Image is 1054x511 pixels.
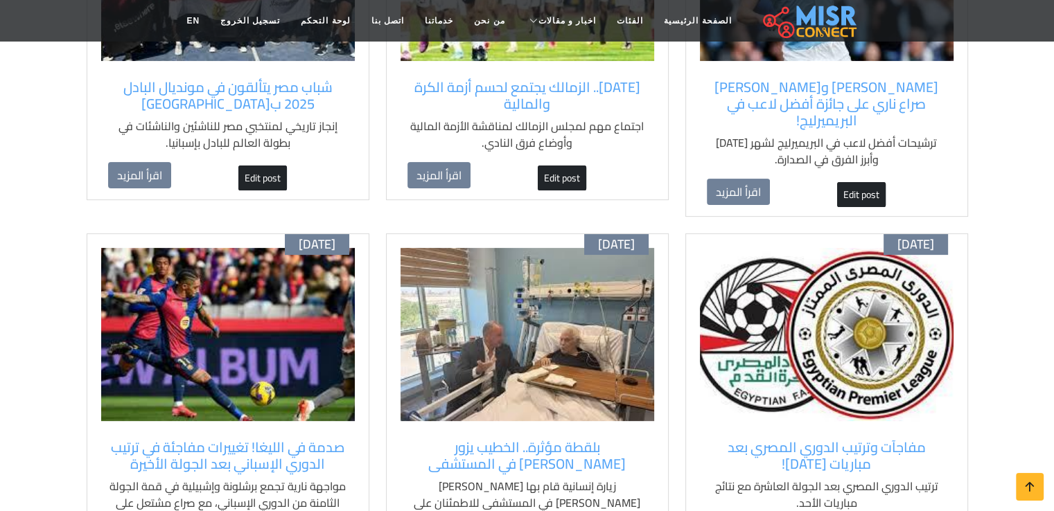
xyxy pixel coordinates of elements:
[401,248,654,421] img: محمود الخطيب يزور حسن شحاتة في المستشفى
[598,237,635,252] span: [DATE]
[707,79,947,129] a: [PERSON_NAME] و[PERSON_NAME] صراع ناري على جائزة أفضل لاعب في البريميرليج!
[653,8,741,34] a: الصفحة الرئيسية
[238,165,287,190] a: Edit post
[464,8,515,34] a: من نحن
[108,118,348,151] p: إنجاز تاريخي لمنتخبي مصر للناشئين والناشئات في بطولة العالم للبادل بإسبانيا.
[707,179,770,205] a: اقرأ المزيد
[210,8,290,34] a: تسجيل الخروج
[707,439,947,472] a: مفاجآت وترتيب الدوري المصري بعد مباريات [DATE]!
[108,162,171,188] a: اقرأ المزيد
[299,237,335,252] span: [DATE]
[407,79,647,112] a: [DATE].. الزمالك يجتمع لحسم أزمة الكرة والمالية
[837,182,886,207] a: Edit post
[108,439,348,472] a: صدمة في الليغا! تغييرات مفاجئة في ترتيب الدوري الإسباني بعد الجولة الأخيرة
[407,118,647,151] p: اجتماع مهم لمجلس الزمالك لمناقشة الأزمة المالية وأوضاع فرق النادي.
[763,3,856,38] img: main.misr_connect
[700,248,954,421] img: جدول ترتيب الدوري المصري بعد مباريات الجولة العاشرة
[707,134,947,168] p: ترشيحات أفضل لاعب في البريميرليج لشهر [DATE] وأبرز الفرق في الصدارة.
[407,162,471,188] a: اقرأ المزيد
[407,439,647,472] a: بلقطة مؤثرة.. الخطيب يزور [PERSON_NAME] في المستشفى
[538,15,596,27] span: اخبار و مقالات
[101,248,355,421] img: لقطة من مباراة برشلونة ضد إشبيلية في الدوري الإسباني موسم 2025-2026
[361,8,414,34] a: اتصل بنا
[515,8,606,34] a: اخبار و مقالات
[897,237,934,252] span: [DATE]
[414,8,464,34] a: خدماتنا
[108,79,348,112] a: شباب مصر يتألقون في مونديال البادل 2025 ب[GEOGRAPHIC_DATA]
[606,8,653,34] a: الفئات
[538,165,586,190] a: Edit post
[707,478,947,511] p: ترتيب الدوري المصري بعد الجولة العاشرة مع نتائج مباريات الأحد.
[176,8,210,34] a: EN
[290,8,360,34] a: لوحة التحكم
